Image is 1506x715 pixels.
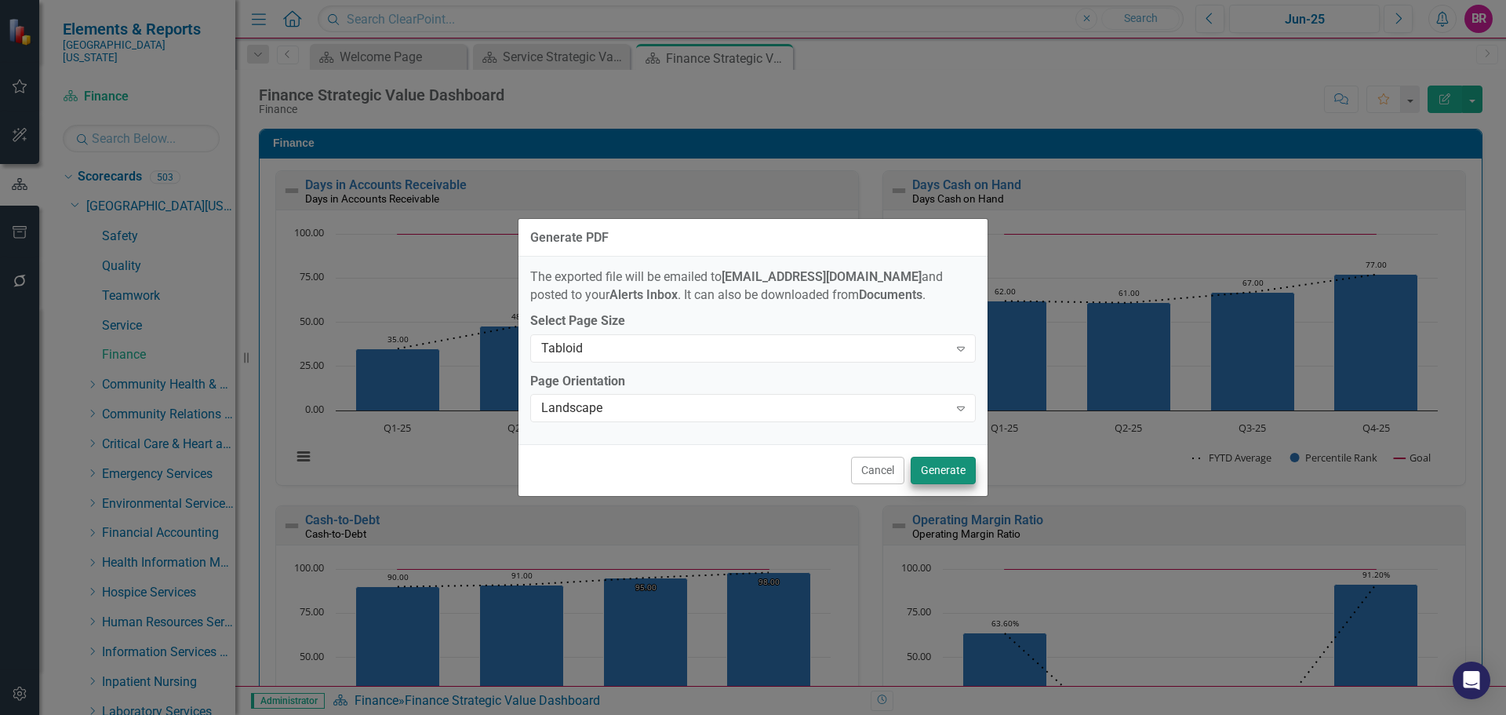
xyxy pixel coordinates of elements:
strong: [EMAIL_ADDRESS][DOMAIN_NAME] [722,269,922,284]
div: Generate PDF [530,231,609,245]
strong: Documents [859,287,922,302]
div: Landscape [541,399,948,418]
strong: Alerts Inbox [609,287,678,302]
button: Generate [911,457,976,484]
span: The exported file will be emailed to and posted to your . It can also be downloaded from . [530,269,943,302]
button: Cancel [851,457,904,484]
label: Select Page Size [530,312,976,330]
div: Tabloid [541,339,948,357]
div: Open Intercom Messenger [1453,662,1490,699]
label: Page Orientation [530,373,976,391]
